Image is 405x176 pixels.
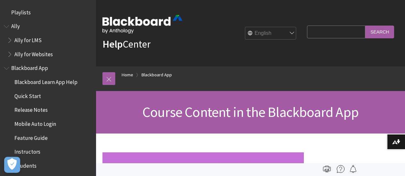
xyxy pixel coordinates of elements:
span: Playlists [11,7,31,16]
img: More help [337,165,344,173]
img: Print [323,165,331,173]
span: Feature Guide [14,133,48,141]
span: Course Content in the Blackboard App [142,103,359,121]
span: Ally for LMS [14,35,42,43]
a: Blackboard App [142,71,172,79]
span: Ally for Websites [14,49,53,57]
span: Instructors [14,147,40,155]
span: Blackboard App [11,63,48,72]
a: Home [122,71,133,79]
select: Site Language Selector [245,27,296,40]
img: Follow this page [349,165,357,173]
span: Blackboard Learn App Help [14,77,77,85]
img: Blackboard by Anthology [102,15,182,34]
button: Open Preferences [4,157,20,173]
a: HelpCenter [102,38,150,50]
nav: Book outline for Anthology Ally Help [4,21,92,60]
span: Quick Start [14,91,41,99]
span: Mobile Auto Login [14,119,56,127]
span: Release Notes [14,105,48,113]
span: Students [14,160,36,169]
strong: Help [102,38,123,50]
nav: Book outline for Playlists [4,7,92,18]
input: Search [365,26,394,38]
span: Ally [11,21,20,30]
